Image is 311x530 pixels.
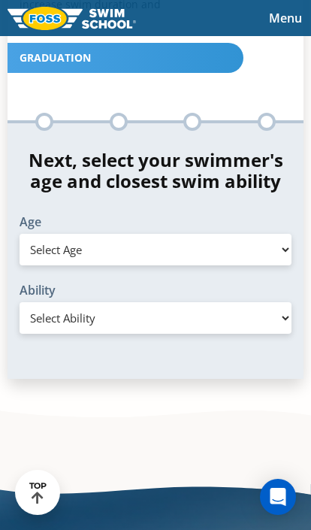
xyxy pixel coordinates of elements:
[8,7,136,30] img: FOSS Swim School Logo
[20,150,291,192] h4: Next, select your swimmer's age and closest swim ability
[29,481,47,504] div: TOP
[8,43,243,73] div: Graduation
[20,216,291,228] label: Age
[269,10,302,26] span: Menu
[260,7,311,29] button: Toggle navigation
[260,479,296,515] div: Open Intercom Messenger
[20,284,291,296] label: Ability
